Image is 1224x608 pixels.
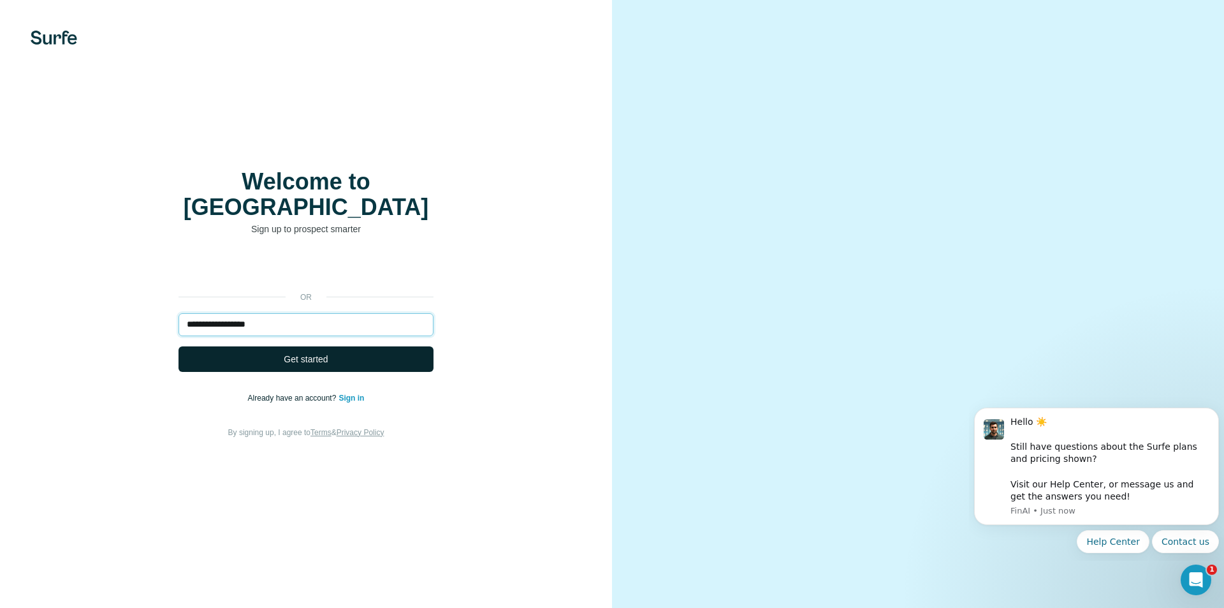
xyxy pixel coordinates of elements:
[1181,565,1211,595] iframe: Intercom live chat
[178,169,433,220] h1: Welcome to [GEOGRAPHIC_DATA]
[228,428,384,437] span: By signing up, I agree to &
[339,394,364,403] a: Sign in
[178,223,433,235] p: Sign up to prospect smarter
[310,428,331,437] a: Terms
[286,292,326,303] p: or
[248,394,339,403] span: Already have an account?
[1207,565,1217,575] span: 1
[284,353,328,366] span: Get started
[178,346,433,372] button: Get started
[31,31,77,45] img: Surfe's logo
[172,255,440,283] iframe: Pulsante Accedi con Google
[969,396,1224,561] iframe: Intercom notifications message
[337,428,384,437] a: Privacy Policy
